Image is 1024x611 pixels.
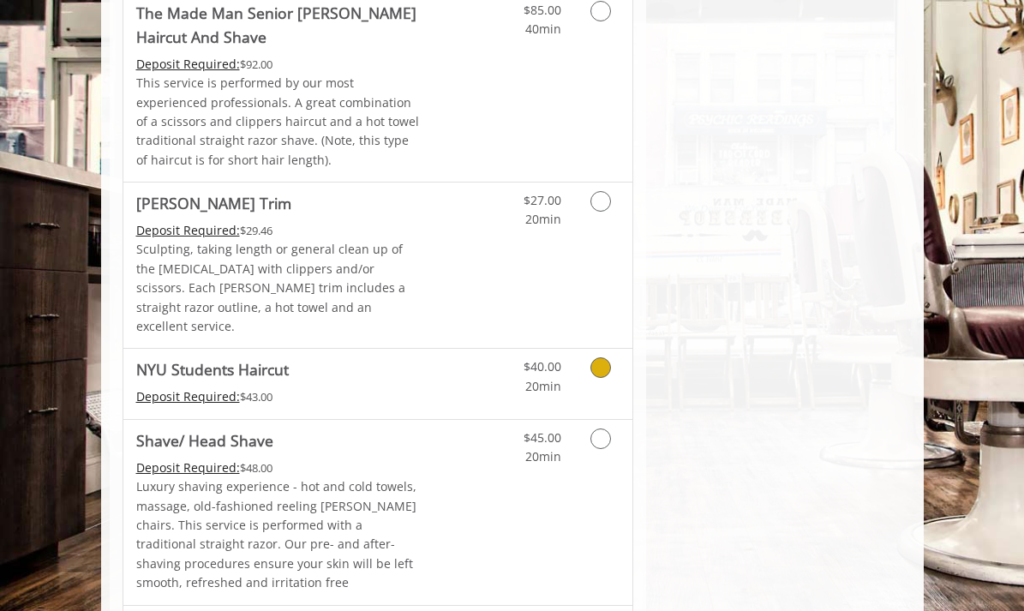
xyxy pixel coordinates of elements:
[136,1,421,49] b: The Made Man Senior [PERSON_NAME] Haircut And Shave
[136,74,421,170] p: This service is performed by our most experienced professionals. A great combination of a scissor...
[136,388,240,404] span: This service needs some Advance to be paid before we block your appointment
[524,358,561,374] span: $40.00
[524,429,561,446] span: $45.00
[525,21,561,37] span: 40min
[136,459,240,476] span: This service needs some Advance to be paid before we block your appointment
[136,55,421,74] div: $92.00
[136,428,273,452] b: Shave/ Head Shave
[525,378,561,394] span: 20min
[136,221,421,240] div: $29.46
[136,458,421,477] div: $48.00
[525,211,561,227] span: 20min
[136,222,240,238] span: This service needs some Advance to be paid before we block your appointment
[136,191,291,215] b: [PERSON_NAME] Trim
[525,448,561,464] span: 20min
[136,387,421,406] div: $43.00
[136,357,289,381] b: NYU Students Haircut
[524,192,561,208] span: $27.00
[136,477,421,592] p: Luxury shaving experience - hot and cold towels, massage, old-fashioned reeling [PERSON_NAME] cha...
[524,2,561,18] span: $85.00
[136,56,240,72] span: This service needs some Advance to be paid before we block your appointment
[136,240,421,336] p: Sculpting, taking length or general clean up of the [MEDICAL_DATA] with clippers and/or scissors....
